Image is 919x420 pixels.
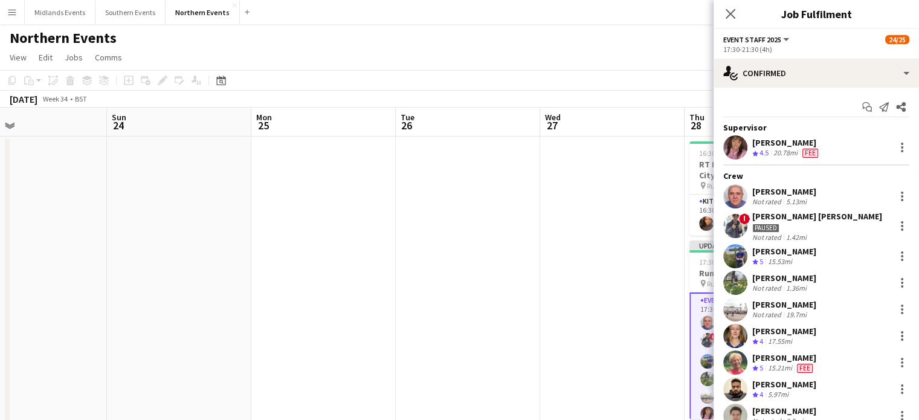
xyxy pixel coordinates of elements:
span: Mon [256,112,272,123]
span: 25 [254,118,272,132]
span: Wed [545,112,561,123]
span: 4 [759,390,763,399]
span: Event Staff 2025 [723,35,781,44]
button: Event Staff 2025 [723,35,791,44]
h3: RT Kit Assistant - Run Media City 5k & 10k [689,159,825,181]
div: 17.55mi [766,337,795,347]
div: Crew has different fees then in role [800,148,821,158]
div: 15.21mi [766,363,795,373]
a: Edit [34,50,57,65]
div: 19.7mi [784,310,809,319]
div: Not rated [752,310,784,319]
div: 1.42mi [784,233,809,242]
span: 5 [759,257,763,266]
app-job-card: Updated17:30-21:30 (4h)24/25Run Media City 5k & 10k Run Media City 5k & 10k1 RoleEvent Staff 2025... [689,241,825,419]
app-job-card: 16:30-21:30 (5h)1/1RT Kit Assistant - Run Media City 5k & 10k Run Media City 5k & 10k1 RoleKit Ma... [689,141,825,236]
span: ! [709,333,717,340]
div: Updated [689,241,825,250]
span: Week 34 [40,94,70,103]
span: View [10,52,27,63]
div: BST [75,94,87,103]
div: [PERSON_NAME] [752,405,816,416]
span: 26 [399,118,414,132]
div: Crew [714,170,919,181]
div: [PERSON_NAME] [752,137,821,148]
h3: Job Fulfilment [714,6,919,22]
span: Tue [401,112,414,123]
div: Paused [752,224,779,233]
span: 16:30-21:30 (5h) [699,149,748,158]
span: ! [739,213,750,224]
div: 15.53mi [766,257,795,267]
span: Run Media City 5k & 10k [707,181,779,190]
span: 5 [759,363,763,372]
div: 20.78mi [771,148,800,158]
div: 1.36mi [784,283,809,292]
div: [DATE] [10,93,37,105]
div: Not rated [752,283,784,292]
div: 17:30-21:30 (4h) [723,45,909,54]
h1: Northern Events [10,29,117,47]
span: 24/25 [885,35,909,44]
a: View [5,50,31,65]
span: 4.5 [759,148,769,157]
span: 27 [543,118,561,132]
div: [PERSON_NAME] [752,299,816,310]
div: Confirmed [714,59,919,88]
span: Comms [95,52,122,63]
button: Midlands Events [25,1,95,24]
span: Edit [39,52,53,63]
div: [PERSON_NAME] [752,273,816,283]
span: 28 [688,118,705,132]
span: Jobs [65,52,83,63]
button: Southern Events [95,1,166,24]
a: Jobs [60,50,88,65]
div: [PERSON_NAME] [752,326,816,337]
div: Not rated [752,233,784,242]
div: Not rated [752,197,784,206]
div: [PERSON_NAME] [PERSON_NAME] [752,211,882,222]
div: 5.13mi [784,197,809,206]
h3: Run Media City 5k & 10k [689,268,825,279]
span: Run Media City 5k & 10k [707,279,779,288]
div: [PERSON_NAME] [752,186,816,197]
div: [PERSON_NAME] [752,379,816,390]
div: [PERSON_NAME] [752,352,816,363]
span: Sun [112,112,126,123]
app-card-role: Kit Marshal1/116:30-21:30 (5h)[PERSON_NAME] [689,195,825,236]
div: [PERSON_NAME] [752,246,816,257]
div: 5.97mi [766,390,791,400]
div: Supervisor [714,122,919,133]
span: Fee [797,364,813,373]
a: Comms [90,50,127,65]
span: 17:30-21:30 (4h) [699,257,748,267]
span: Thu [689,112,705,123]
div: Crew has different fees then in role [795,363,815,373]
span: 24 [110,118,126,132]
span: Fee [802,149,818,158]
button: Northern Events [166,1,240,24]
span: 4 [759,337,763,346]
